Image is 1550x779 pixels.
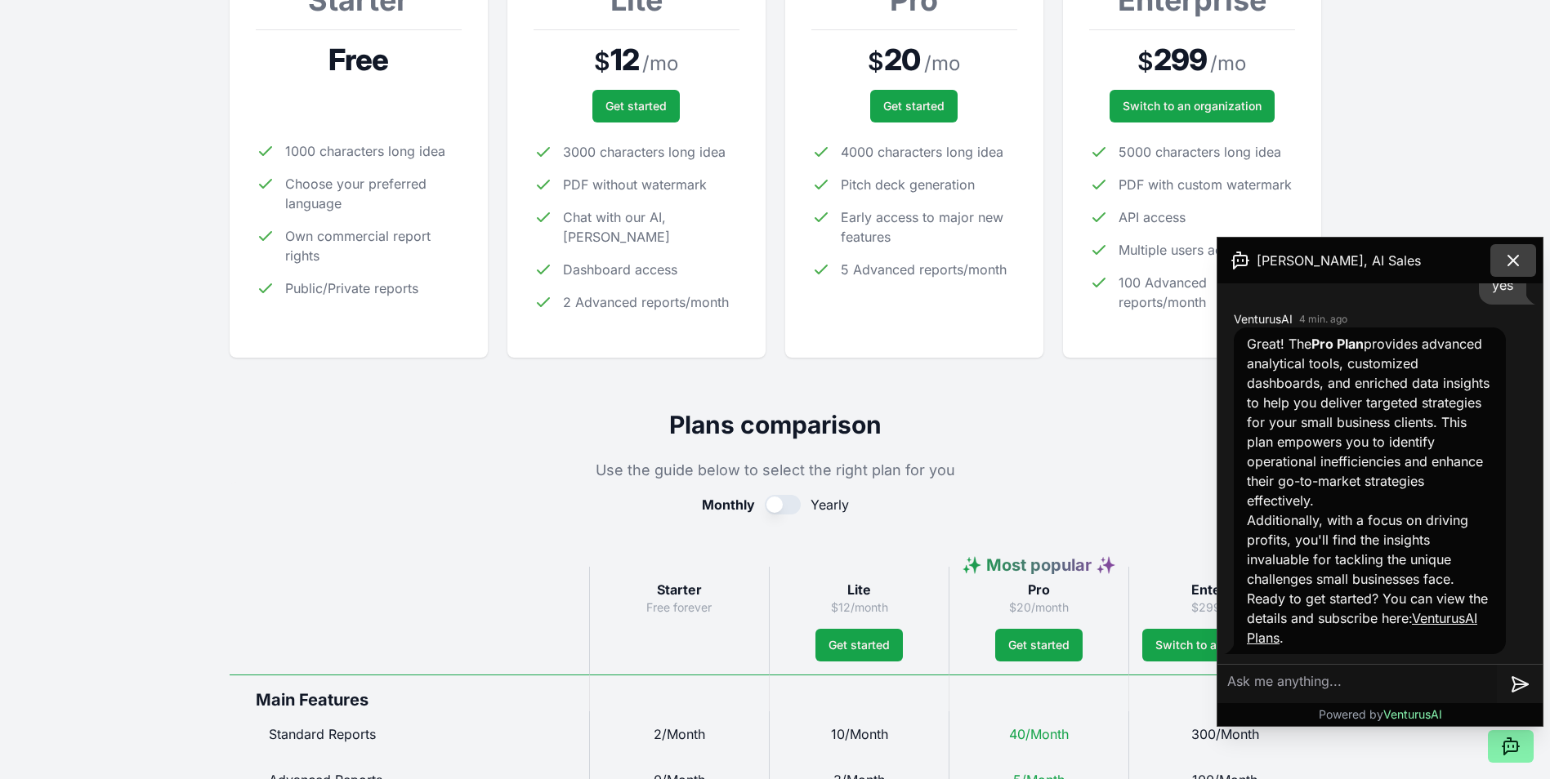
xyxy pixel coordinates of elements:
span: VenturusAI [1234,311,1293,327]
p: Use the guide below to select the right plan for you [230,459,1321,482]
span: Get started [1008,637,1070,653]
span: [PERSON_NAME], AI Sales [1257,251,1421,270]
h3: Enterprise [1142,580,1307,599]
span: 3000 characters long idea [563,142,726,162]
span: Dashboard access [563,260,677,279]
p: Additionally, with a focus on driving profits, you'll find the insights invaluable for tackling t... [1247,510,1493,648]
span: PDF without watermark [563,175,707,194]
p: $20/month [963,599,1115,616]
span: / mo [924,51,960,77]
span: Get started [605,98,667,114]
span: Get started [829,637,890,653]
div: Main Features [230,674,589,711]
span: Own commercial report rights [285,226,462,265]
p: Great! The provides advanced analytical tools, customized dashboards, and enriched data insights ... [1247,334,1493,510]
button: Get started [870,90,958,122]
span: 5 Advanced reports/month [841,260,1007,279]
span: 2 Advanced reports/month [563,292,729,312]
p: Powered by [1319,706,1442,723]
span: 10/Month [831,726,888,742]
span: $ [594,47,610,76]
span: 5000 characters long idea [1119,142,1281,162]
button: Get started [995,629,1083,661]
span: / mo [1210,51,1246,77]
span: Free [328,43,388,76]
span: 40/Month [1009,726,1069,742]
div: Standard Reports [230,711,589,757]
span: 300/Month [1191,726,1259,742]
span: Multiple users access [1119,240,1250,260]
span: 1000 characters long idea [285,141,445,161]
span: ✨ Most popular ✨ [962,555,1116,575]
p: Free forever [603,599,756,616]
span: Yearly [811,495,849,514]
span: Chat with our AI, [PERSON_NAME] [563,207,739,247]
span: Choose your preferred language [285,174,462,213]
span: yes [1492,277,1513,293]
h3: Pro [963,580,1115,599]
span: 12 [610,43,639,76]
span: 100 Advanced reports/month [1119,273,1295,312]
button: Get started [592,90,680,122]
a: Switch to an organization [1142,629,1307,661]
a: Switch to an organization [1110,90,1275,122]
span: 299 [1154,43,1207,76]
span: 4000 characters long idea [841,142,1003,162]
span: 2/Month [654,726,705,742]
span: 20 [884,43,920,76]
p: $299/month [1142,599,1307,616]
p: $12/month [783,599,936,616]
span: Get started [883,98,945,114]
h2: Plans comparison [230,410,1321,439]
span: API access [1119,207,1186,227]
h3: Starter [603,580,756,599]
span: PDF with custom watermark [1119,175,1292,194]
span: / mo [642,51,678,77]
span: Public/Private reports [285,278,418,298]
span: $ [1137,47,1154,76]
span: Monthly [702,495,755,514]
button: Get started [815,629,903,661]
time: 4 min. ago [1299,313,1347,326]
span: $ [868,47,884,76]
h3: Lite [783,580,936,599]
span: VenturusAI [1383,707,1442,721]
strong: Pro Plan [1311,336,1364,352]
span: Pitch deck generation [841,175,975,194]
span: Early access to major new features [841,207,1017,247]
